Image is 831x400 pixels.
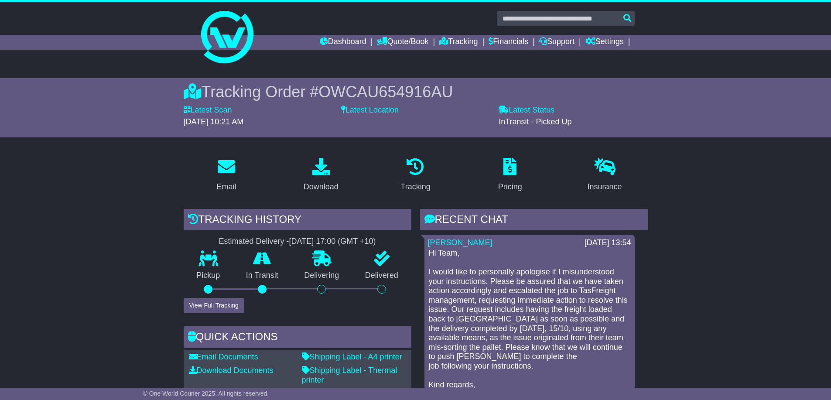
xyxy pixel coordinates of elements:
div: Tracking [400,181,430,193]
p: Pickup [184,271,233,280]
a: Shipping Label - Thermal printer [302,366,397,384]
div: Insurance [588,181,622,193]
div: [DATE] 17:00 (GMT +10) [289,237,376,246]
label: Latest Location [341,106,399,115]
div: Estimated Delivery - [184,237,411,246]
a: Financials [489,35,528,50]
p: In Transit [233,271,291,280]
div: Email [216,181,236,193]
a: [PERSON_NAME] [428,238,492,247]
a: Pricing [492,155,528,196]
p: Hi Team, I would like to personally apologise if I misunderstood your instructions. Please be ass... [429,249,630,400]
div: [DATE] 13:54 [585,238,631,248]
a: Settings [585,35,624,50]
label: Latest Scan [184,106,232,115]
a: Email [211,155,242,196]
span: OWCAU654916AU [318,83,453,101]
label: Latest Status [499,106,554,115]
a: Insurance [582,155,628,196]
span: © One World Courier 2025. All rights reserved. [143,390,269,397]
div: RECENT CHAT [420,209,648,232]
a: Download Documents [189,366,274,375]
a: Download [298,155,344,196]
div: Quick Actions [184,326,411,350]
p: Delivered [352,271,411,280]
a: Tracking [395,155,436,196]
a: Support [539,35,575,50]
p: Delivering [291,271,352,280]
span: InTransit - Picked Up [499,117,571,126]
div: Tracking history [184,209,411,232]
a: Dashboard [320,35,366,50]
div: Tracking Order # [184,82,648,101]
button: View Full Tracking [184,298,244,313]
a: Shipping Label - A4 printer [302,352,402,361]
div: Download [304,181,339,193]
a: Tracking [439,35,478,50]
span: [DATE] 10:21 AM [184,117,244,126]
a: Email Documents [189,352,258,361]
a: Quote/Book [377,35,428,50]
div: Pricing [498,181,522,193]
